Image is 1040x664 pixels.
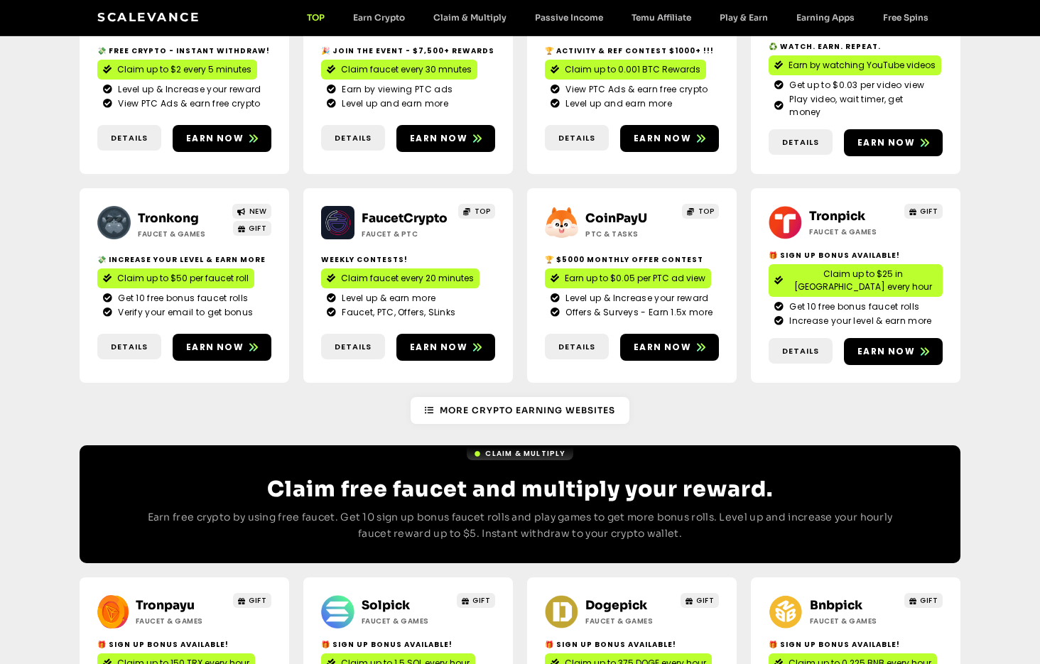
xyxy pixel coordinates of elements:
a: Temu Affiliate [617,12,705,23]
span: TOP [698,206,715,217]
span: Get 10 free bonus faucet rolls [114,292,248,305]
span: GIFT [696,595,714,606]
span: Earn by viewing PTC ads [338,83,453,96]
a: Claim faucet every 20 minutes [321,268,480,288]
a: Details [321,125,385,151]
a: Earn now [173,334,271,361]
a: Claim & Multiply [467,447,573,460]
span: Earn now [857,345,915,358]
a: Details [97,125,161,151]
span: Details [558,341,595,353]
h2: ptc & Tasks [585,229,674,239]
span: Earn now [410,341,467,354]
span: Get up to $0.03 per video view [786,79,924,92]
a: Details [545,125,609,151]
p: Earn free crypto by using free faucet. Get 10 sign up bonus faucet rolls and play games to get mo... [136,509,904,543]
a: FaucetCrypto [362,211,448,226]
a: Earning Apps [782,12,869,23]
span: GIFT [920,206,938,217]
h2: 🎁 Sign Up Bonus Available! [321,639,495,650]
a: GIFT [233,221,272,236]
a: Earn now [620,125,719,152]
nav: Menu [293,12,943,23]
a: Play & Earn [705,12,782,23]
span: Claim up to $50 per faucet roll [117,272,249,285]
a: GIFT [681,593,720,608]
span: Earn now [857,136,915,149]
span: Details [335,132,372,144]
h2: 💸 Free crypto - Instant withdraw! [97,45,271,56]
span: Details [782,136,819,148]
h2: 🏆 Activity & ref contest $1000+ !!! [545,45,719,56]
span: Details [111,341,148,353]
span: Earn now [186,132,244,145]
span: Get 10 free bonus faucet rolls [786,300,919,313]
a: Dogepick [585,598,647,613]
a: Earn up to $0.05 per PTC ad view [545,268,711,288]
a: NEW [232,204,271,219]
a: CoinPayU [585,211,647,226]
span: Earn now [410,132,467,145]
a: Earn now [844,129,943,156]
a: Tronpick [809,209,865,224]
a: Claim faucet every 30 mnutes [321,60,477,80]
h2: 🏆 $5000 Monthly Offer contest [545,254,719,265]
a: Claim up to $50 per faucet roll [97,268,254,288]
a: Claim up to 0.001 BTC Rewards [545,60,706,80]
a: Details [321,334,385,360]
span: Claim faucet every 30 mnutes [341,63,472,76]
a: Earn now [844,338,943,365]
h2: Faucet & Games [809,227,898,237]
span: Level up & Increase your reward [562,292,708,305]
span: Play video, wait timer, get money [786,93,937,119]
span: Verify your email to get bonus [114,306,253,319]
h2: 🎉 Join the event - $7,500+ Rewards [321,45,495,56]
span: Offers & Surveys - Earn 1.5x more [562,306,713,319]
span: Level up and earn more [338,97,448,110]
a: Claim up to $25 in [GEOGRAPHIC_DATA] every hour [769,264,943,297]
a: Earn by watching YouTube videos [769,55,941,75]
a: Earn now [396,334,495,361]
h2: Faucet & Games [136,616,224,626]
h2: 🎁 Sign Up Bonus Available! [97,639,271,650]
a: GIFT [904,204,943,219]
a: GIFT [233,593,272,608]
span: Faucet, PTC, Offers, SLinks [338,306,455,319]
span: Details [782,345,819,357]
h2: 🎁 Sign Up Bonus Available! [769,639,943,650]
span: Level up and earn more [562,97,672,110]
a: Bnbpick [810,598,862,613]
span: TOP [475,206,491,217]
a: Scalevance [97,10,200,24]
h2: 🎁 Sign Up Bonus Available! [769,250,943,261]
a: Details [545,334,609,360]
span: Claim & Multiply [485,448,565,459]
a: Earn Crypto [339,12,419,23]
span: Earn now [634,341,691,354]
a: Details [769,338,833,364]
a: Solpick [362,598,410,613]
span: More Crypto Earning Websites [440,404,615,417]
a: Tronkong [138,211,199,226]
a: GIFT [457,593,496,608]
span: Earn now [634,132,691,145]
a: TOP [682,204,719,219]
span: Level up & Increase your reward [114,83,261,96]
span: Earn up to $0.05 per PTC ad view [565,272,705,285]
h2: Claim free faucet and multiply your reward. [136,477,904,502]
a: Earn now [173,125,271,152]
a: Free Spins [869,12,943,23]
span: Claim up to $25 in [GEOGRAPHIC_DATA] every hour [789,268,937,293]
h2: ♻️ Watch. Earn. Repeat. [769,41,943,52]
span: Earn by watching YouTube videos [789,59,936,72]
a: Claim up to $2 every 5 minutes [97,60,257,80]
h2: 💸 Increase your level & earn more [97,254,271,265]
a: Earn now [396,125,495,152]
h2: Faucet & Games [362,616,450,626]
span: View PTC Ads & earn free crypto [114,97,260,110]
span: NEW [249,206,267,217]
span: Details [335,341,372,353]
span: View PTC Ads & earn free crypto [562,83,708,96]
span: GIFT [249,223,266,234]
a: Passive Income [521,12,617,23]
